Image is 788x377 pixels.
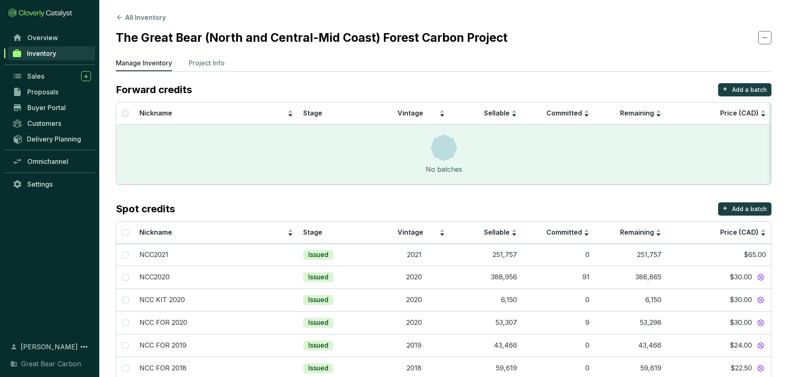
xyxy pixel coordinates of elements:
[522,266,594,288] td: 91
[139,228,172,236] span: Nickname
[27,34,58,42] span: Overview
[484,228,510,236] span: Sellable
[116,29,508,46] h2: The Great Bear (North and Central-Mid Coast) Forest Carbon Project
[450,311,522,334] td: 53,307
[8,46,95,60] a: Inventory
[594,288,666,311] td: 6,150
[378,334,450,357] td: 2019
[450,244,522,266] td: 251,757
[723,202,728,214] p: +
[450,288,522,311] td: 6,150
[116,58,172,68] p: Manage Inventory
[522,334,594,357] td: 0
[21,342,78,352] span: [PERSON_NAME]
[298,222,378,244] th: Stage
[723,83,728,95] p: +
[718,83,771,96] button: +Add a batch
[594,266,666,288] td: 388,865
[139,295,185,305] p: NCC KIT 2020
[8,154,95,168] a: Omnichannel
[27,49,56,58] span: Inventory
[139,273,170,282] p: NCC2020
[594,311,666,334] td: 53,298
[8,69,95,83] a: Sales
[522,288,594,311] td: 0
[116,83,192,96] p: Forward credits
[522,244,594,266] td: 0
[484,109,510,117] span: Sellable
[8,85,95,99] a: Proposals
[21,359,81,369] span: Great Bear Carbon
[27,103,66,112] span: Buyer Portal
[27,72,44,80] span: Sales
[730,295,752,305] span: $30.00
[308,273,328,282] p: Issued
[398,228,423,236] span: Vintage
[720,109,759,117] span: Price (CAD)
[27,119,61,127] span: Customers
[308,250,328,259] p: Issued
[27,180,53,188] span: Settings
[303,109,322,117] span: Stage
[666,244,771,266] td: $65.00
[308,341,328,350] p: Issued
[620,109,654,117] span: Remaining
[720,228,759,236] span: Price (CAD)
[620,228,654,236] span: Remaining
[116,202,175,216] p: Spot credits
[116,12,166,22] button: All Inventory
[298,103,378,125] th: Stage
[189,58,225,68] p: Project Info
[139,364,187,373] p: NCC FOR 2018
[398,109,423,117] span: Vintage
[8,177,95,191] a: Settings
[378,266,450,288] td: 2020
[731,364,752,373] span: $22.50
[732,86,767,94] p: Add a batch
[308,364,328,373] p: Issued
[8,132,95,146] a: Delivery Planning
[378,244,450,266] td: 2021
[308,318,328,327] p: Issued
[308,295,328,305] p: Issued
[730,341,752,350] span: $24.00
[732,205,767,213] p: Add a batch
[27,157,68,166] span: Omnichannel
[522,311,594,334] td: 9
[594,244,666,266] td: 251,757
[718,202,771,216] button: +Add a batch
[450,334,522,357] td: 43,466
[303,228,322,236] span: Stage
[8,31,95,45] a: Overview
[8,116,95,130] a: Customers
[594,334,666,357] td: 43,466
[27,88,58,96] span: Proposals
[730,318,752,327] span: $30.00
[546,228,582,236] span: Committed
[450,266,522,288] td: 388,956
[378,311,450,334] td: 2020
[8,101,95,115] a: Buyer Portal
[730,273,752,282] span: $30.00
[378,288,450,311] td: 2020
[139,109,172,117] span: Nickname
[426,164,462,174] div: No batches
[27,135,81,143] span: Delivery Planning
[546,109,582,117] span: Committed
[139,341,187,350] p: NCC FOR 2019
[139,250,168,259] p: NCC2021
[139,318,187,327] p: NCC FOR 2020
